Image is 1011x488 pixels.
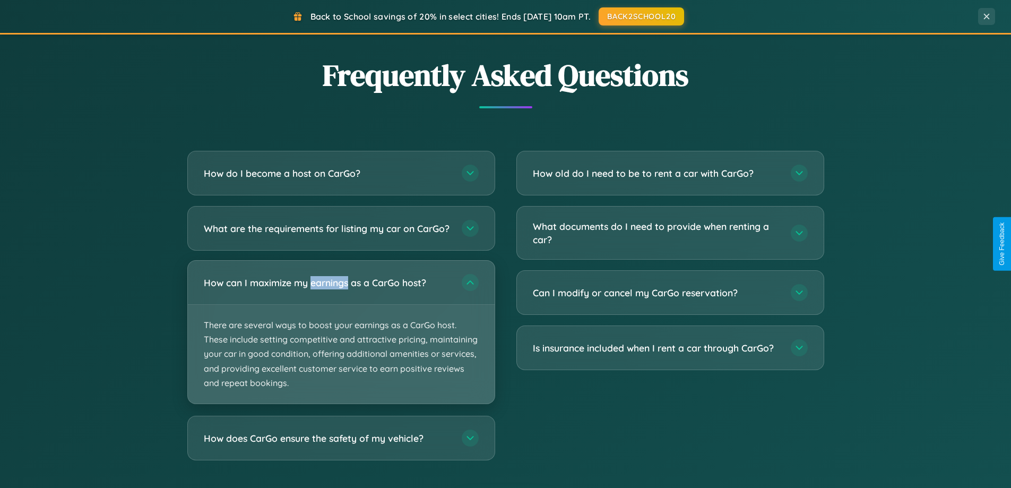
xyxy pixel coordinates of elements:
[533,220,780,246] h3: What documents do I need to provide when renting a car?
[998,222,1006,266] div: Give Feedback
[533,341,780,355] h3: Is insurance included when I rent a car through CarGo?
[204,432,451,445] h3: How does CarGo ensure the safety of my vehicle?
[187,55,824,96] h2: Frequently Asked Questions
[204,276,451,289] h3: How can I maximize my earnings as a CarGo host?
[599,7,684,25] button: BACK2SCHOOL20
[204,222,451,235] h3: What are the requirements for listing my car on CarGo?
[188,305,495,404] p: There are several ways to boost your earnings as a CarGo host. These include setting competitive ...
[533,286,780,299] h3: Can I modify or cancel my CarGo reservation?
[533,167,780,180] h3: How old do I need to be to rent a car with CarGo?
[204,167,451,180] h3: How do I become a host on CarGo?
[310,11,591,22] span: Back to School savings of 20% in select cities! Ends [DATE] 10am PT.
